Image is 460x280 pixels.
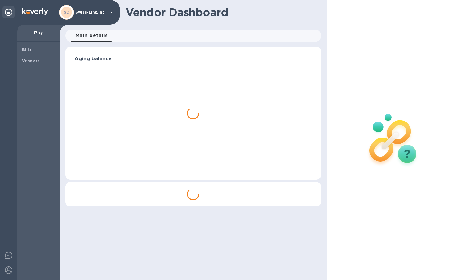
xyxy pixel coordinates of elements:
b: Vendors [22,58,40,63]
span: Main details [75,31,108,40]
p: Swiss-Link,Inc [75,10,106,14]
p: Pay [22,30,55,36]
b: SC [64,10,69,14]
div: Unpin categories [2,6,15,18]
b: Bills [22,47,31,52]
h1: Vendor Dashboard [126,6,317,19]
img: Logo [22,8,48,15]
h3: Aging balance [75,56,312,62]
